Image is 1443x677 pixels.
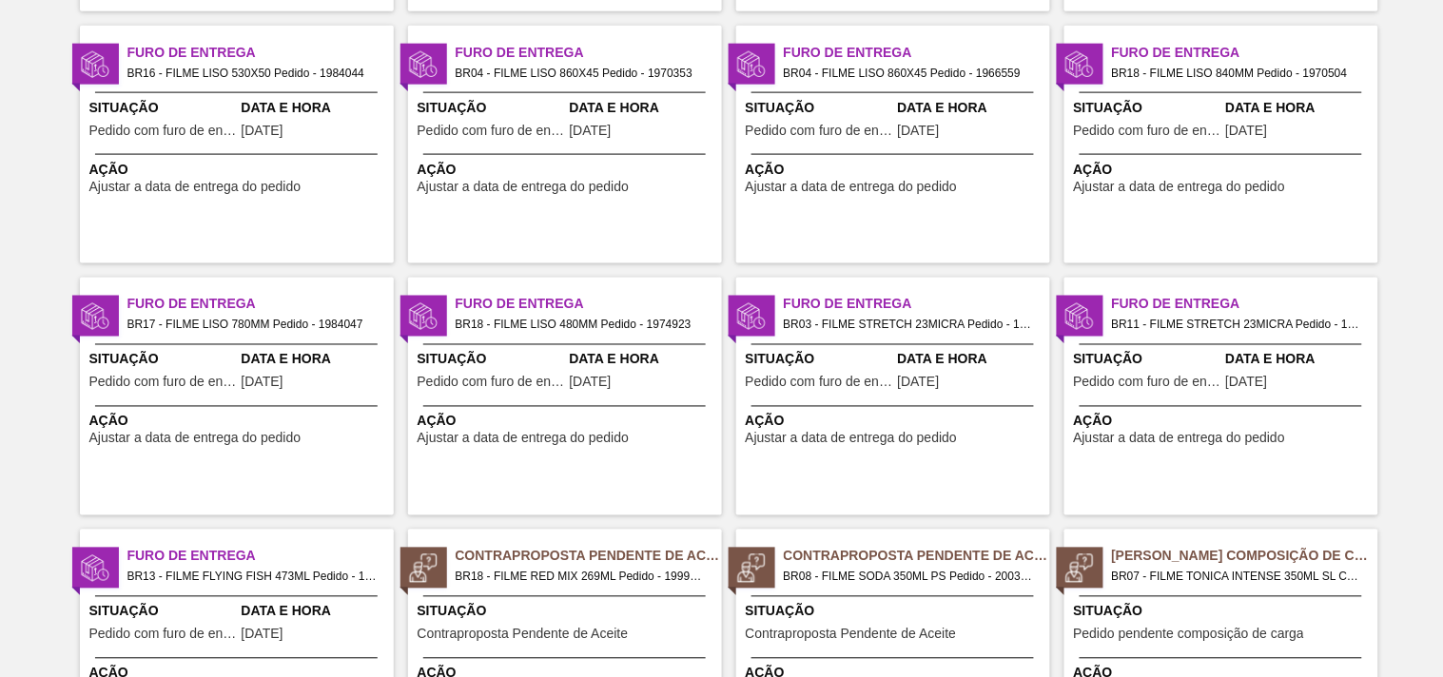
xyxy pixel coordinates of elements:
[1112,43,1378,63] span: Furo de Entrega
[746,412,1045,432] span: Ação
[1065,554,1094,583] img: status
[1074,628,1305,642] span: Pedido pendente composição de carga
[746,602,1045,622] span: Situação
[570,350,717,370] span: Data e Hora
[242,350,389,370] span: Data e Hora
[570,124,612,138] span: 21/08/2025,
[784,547,1050,567] span: Contraproposta Pendente de Aceite
[418,98,565,118] span: Situação
[1226,350,1374,370] span: Data e Hora
[746,180,958,194] span: Ajustar a data de entrega do pedido
[1112,295,1378,315] span: Furo de Entrega
[89,98,237,118] span: Situação
[456,567,707,588] span: BR18 - FILME RED MIX 269ML Pedido - 1999661
[570,376,612,390] span: 21/08/2025,
[898,98,1045,118] span: Data e Hora
[242,124,283,138] span: 19/08/2025,
[1074,602,1374,622] span: Situação
[418,432,630,446] span: Ajustar a data de entrega do pedido
[89,602,237,622] span: Situação
[127,567,379,588] span: BR13 - FILME FLYING FISH 473ML Pedido - 1972005
[418,180,630,194] span: Ajustar a data de entrega do pedido
[746,376,893,390] span: Pedido com furo de entrega
[784,567,1035,588] span: BR08 - FILME SODA 350ML PS Pedido - 2003089
[418,350,565,370] span: Situação
[89,432,302,446] span: Ajustar a data de entrega do pedido
[409,302,438,331] img: status
[737,50,766,79] img: status
[242,98,389,118] span: Data e Hora
[737,302,766,331] img: status
[418,160,717,180] span: Ação
[746,432,958,446] span: Ajustar a data de entrega do pedido
[784,63,1035,84] span: BR04 - FILME LISO 860X45 Pedido - 1966559
[1112,315,1363,336] span: BR11 - FILME STRETCH 23MICRA Pedido - 1971026
[89,376,237,390] span: Pedido com furo de entrega
[81,50,109,79] img: status
[81,302,109,331] img: status
[89,160,389,180] span: Ação
[418,628,629,642] span: Contraproposta Pendente de Aceite
[89,628,237,642] span: Pedido com furo de entrega
[1074,124,1221,138] span: Pedido com furo de entrega
[1074,376,1221,390] span: Pedido com furo de entrega
[1074,160,1374,180] span: Ação
[1074,432,1286,446] span: Ajustar a data de entrega do pedido
[784,295,1050,315] span: Furo de Entrega
[127,547,394,567] span: Furo de Entrega
[1074,412,1374,432] span: Ação
[1226,376,1268,390] span: 18/08/2025,
[737,554,766,583] img: status
[784,315,1035,336] span: BR03 - FILME STRETCH 23MICRA Pedido - 1970230
[1112,567,1363,588] span: BR07 - FILME TONICA INTENSE 350ML SL C12 Pedido - 1975564
[1112,63,1363,84] span: BR18 - FILME LISO 840MM Pedido - 1970504
[456,43,722,63] span: Furo de Entrega
[1112,547,1378,567] span: Pedido Aguardando Composição de Carga
[409,554,438,583] img: status
[746,350,893,370] span: Situação
[127,315,379,336] span: BR17 - FILME LISO 780MM Pedido - 1984047
[127,295,394,315] span: Furo de Entrega
[1226,98,1374,118] span: Data e Hora
[242,602,389,622] span: Data e Hora
[89,180,302,194] span: Ajustar a data de entrega do pedido
[242,628,283,642] span: 22/07/2025,
[456,315,707,336] span: BR18 - FILME LISO 480MM Pedido - 1974923
[746,628,957,642] span: Contraproposta Pendente de Aceite
[898,350,1045,370] span: Data e Hora
[456,63,707,84] span: BR04 - FILME LISO 860X45 Pedido - 1970353
[746,124,893,138] span: Pedido com furo de entrega
[81,554,109,583] img: status
[418,412,717,432] span: Ação
[1226,124,1268,138] span: 21/08/2025,
[418,602,717,622] span: Situação
[127,43,394,63] span: Furo de Entrega
[898,376,940,390] span: 18/08/2025,
[418,376,565,390] span: Pedido com furo de entrega
[898,124,940,138] span: 21/08/2025,
[89,124,237,138] span: Pedido com furo de entrega
[89,350,237,370] span: Situação
[1065,50,1094,79] img: status
[784,43,1050,63] span: Furo de Entrega
[456,295,722,315] span: Furo de Entrega
[1065,302,1094,331] img: status
[242,376,283,390] span: 19/08/2025,
[1074,350,1221,370] span: Situação
[746,98,893,118] span: Situação
[1074,98,1221,118] span: Situação
[418,124,565,138] span: Pedido com furo de entrega
[1074,180,1286,194] span: Ajustar a data de entrega do pedido
[409,50,438,79] img: status
[570,98,717,118] span: Data e Hora
[89,412,389,432] span: Ação
[746,160,1045,180] span: Ação
[456,547,722,567] span: Contraproposta Pendente de Aceite
[127,63,379,84] span: BR16 - FILME LISO 530X50 Pedido - 1984044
